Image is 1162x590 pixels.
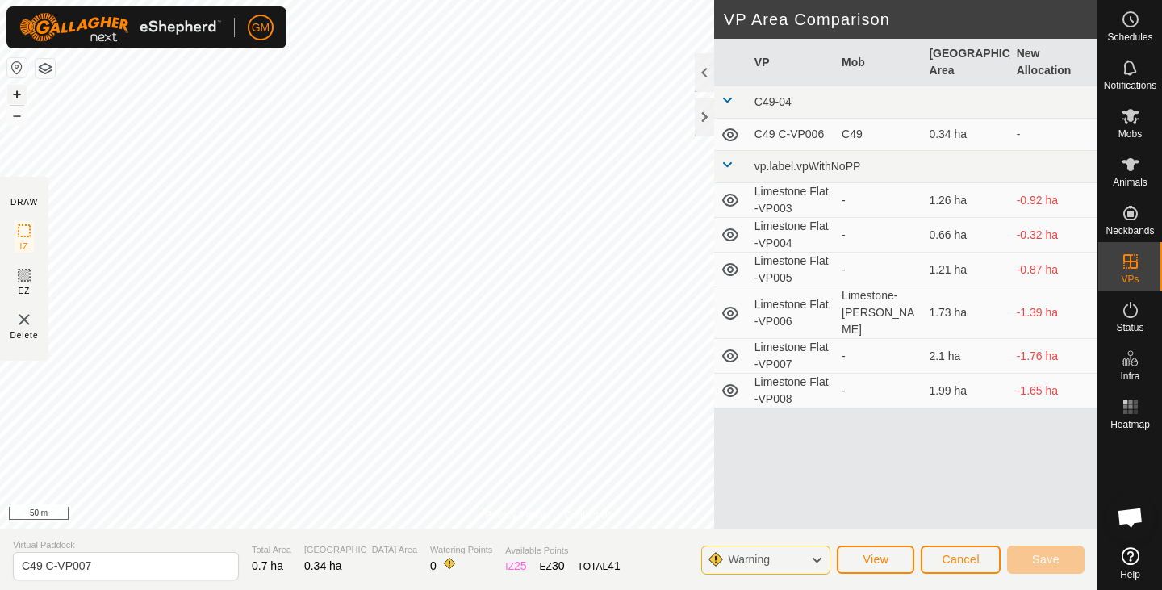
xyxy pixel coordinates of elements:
[7,106,27,125] button: –
[842,348,916,365] div: -
[1098,541,1162,586] a: Help
[7,58,27,77] button: Reset Map
[837,546,914,574] button: View
[1010,218,1097,253] td: -0.32 ha
[1116,323,1143,333] span: Status
[1032,553,1060,566] span: Save
[842,126,916,143] div: C49
[842,383,916,400] div: -
[430,559,437,572] span: 0
[835,39,922,86] th: Mob
[1118,129,1142,139] span: Mobs
[863,553,888,566] span: View
[748,374,835,408] td: Limestone Flat -VP008
[552,559,565,572] span: 30
[252,543,291,557] span: Total Area
[430,543,492,557] span: Watering Points
[922,374,1009,408] td: 1.99 ha
[13,538,239,552] span: Virtual Paddock
[922,183,1009,218] td: 1.26 ha
[304,559,342,572] span: 0.34 ha
[1121,274,1139,284] span: VPs
[922,339,1009,374] td: 2.1 ha
[842,262,916,278] div: -
[922,39,1009,86] th: [GEOGRAPHIC_DATA] Area
[1010,253,1097,287] td: -0.87 ha
[1010,374,1097,408] td: -1.65 ha
[842,192,916,209] div: -
[15,310,34,329] img: VP
[922,119,1009,151] td: 0.34 ha
[1010,183,1097,218] td: -0.92 ha
[505,544,620,558] span: Available Points
[1107,32,1152,42] span: Schedules
[10,329,39,341] span: Delete
[754,160,861,173] span: vp.label.vpWithNoPP
[1010,39,1097,86] th: New Allocation
[748,39,835,86] th: VP
[1010,339,1097,374] td: -1.76 ha
[748,339,835,374] td: Limestone Flat -VP007
[922,253,1009,287] td: 1.21 ha
[10,196,38,208] div: DRAW
[19,285,31,297] span: EZ
[748,218,835,253] td: Limestone Flat -VP004
[748,119,835,151] td: C49 C-VP006
[1010,119,1097,151] td: -
[1010,287,1097,339] td: -1.39 ha
[842,287,916,338] div: Limestone-[PERSON_NAME]
[922,287,1009,339] td: 1.73 ha
[1106,493,1155,542] a: Open chat
[514,559,527,572] span: 25
[608,559,621,572] span: 41
[1120,570,1140,580] span: Help
[1120,371,1139,381] span: Infra
[7,85,27,104] button: +
[1110,420,1150,429] span: Heatmap
[748,253,835,287] td: Limestone Flat -VP005
[36,59,55,78] button: Map Layers
[252,559,283,572] span: 0.7 ha
[20,241,29,253] span: IZ
[748,183,835,218] td: Limestone Flat -VP003
[728,553,770,566] span: Warning
[19,13,221,42] img: Gallagher Logo
[252,19,270,36] span: GM
[304,543,417,557] span: [GEOGRAPHIC_DATA] Area
[754,95,792,108] span: C49-04
[505,558,526,575] div: IZ
[921,546,1001,574] button: Cancel
[1007,546,1085,574] button: Save
[1106,226,1154,236] span: Neckbands
[578,558,621,575] div: TOTAL
[842,227,916,244] div: -
[540,558,565,575] div: EZ
[1113,178,1147,187] span: Animals
[724,10,1097,29] h2: VP Area Comparison
[1104,81,1156,90] span: Notifications
[485,508,545,522] a: Privacy Policy
[922,218,1009,253] td: 0.66 ha
[565,508,612,522] a: Contact Us
[748,287,835,339] td: Limestone Flat -VP006
[942,553,980,566] span: Cancel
